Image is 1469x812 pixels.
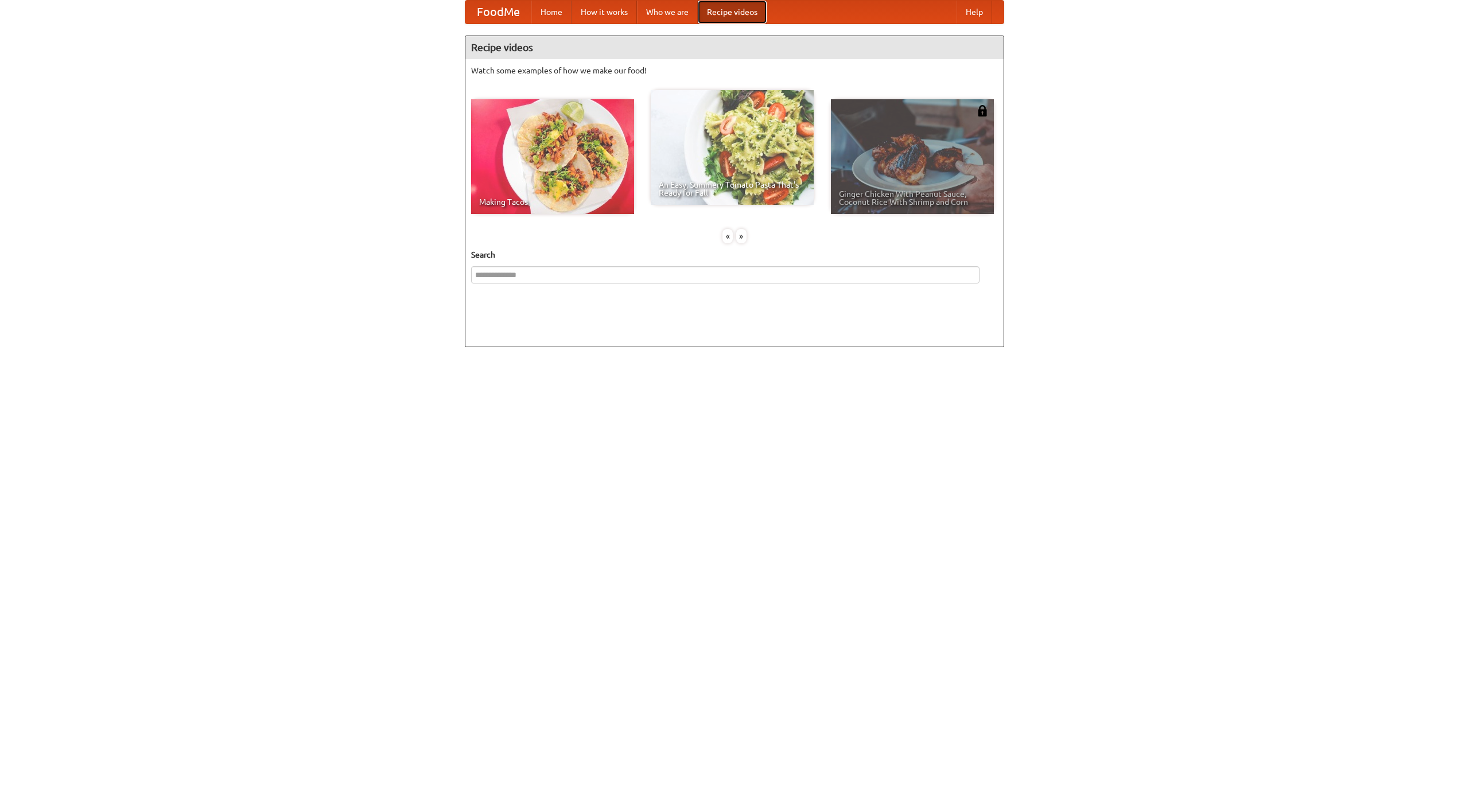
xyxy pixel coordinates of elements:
p: Watch some examples of how we make our food! [471,65,998,76]
span: Making Tacos [479,198,626,206]
a: Help [957,1,992,24]
a: Making Tacos [471,99,634,214]
a: How it works [572,1,637,24]
div: » [736,229,747,243]
a: Who we are [637,1,698,24]
h5: Search [471,249,998,261]
div: « [722,229,733,243]
a: Home [531,1,572,24]
h4: Recipe videos [465,36,1004,59]
a: FoodMe [465,1,531,24]
a: Recipe videos [698,1,767,24]
img: 483408.png [977,105,988,116]
a: An Easy, Summery Tomato Pasta That's Ready for Fall [651,90,814,205]
span: An Easy, Summery Tomato Pasta That's Ready for Fall [659,181,806,197]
